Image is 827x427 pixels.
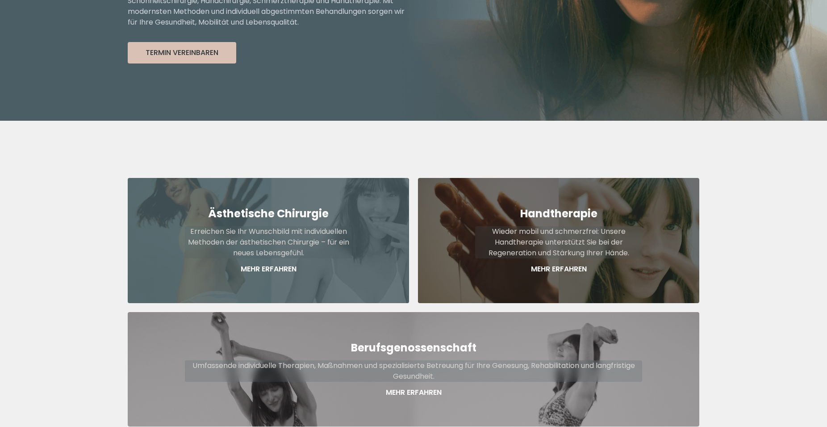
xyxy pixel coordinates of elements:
p: Umfassende individuelle Therapien, Maßnahmen und spezialisierte Betreuung für Ihre Genesung, Reha... [185,360,642,382]
a: HandtherapieWieder mobil und schmerzfrei: Unsere Handtherapie unterstützt Sie bei der Regeneratio... [418,178,699,303]
p: Mehr Erfahren [475,264,642,275]
button: Termin Vereinbaren [128,42,236,63]
strong: Berufsgenossenschaft [351,340,476,355]
strong: Handtherapie [520,206,597,221]
p: Wieder mobil und schmerzfrei: Unsere Handtherapie unterstützt Sie bei der Regeneration und Stärku... [475,226,642,258]
a: Ästhetische ChirurgieErreichen Sie Ihr Wunschbild mit individuellen Methoden der ästhetischen Chi... [128,178,409,303]
p: Erreichen Sie Ihr Wunschbild mit individuellen Methoden der ästhetischen Chirurgie – für ein neue... [185,226,352,258]
strong: Ästhetische Chirurgie [208,206,329,221]
p: Mehr Erfahren [185,387,642,398]
p: Mehr Erfahren [185,264,352,275]
a: BerufsgenossenschaftUmfassende individuelle Therapien, Maßnahmen und spezialisierte Betreuung für... [128,312,699,427]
